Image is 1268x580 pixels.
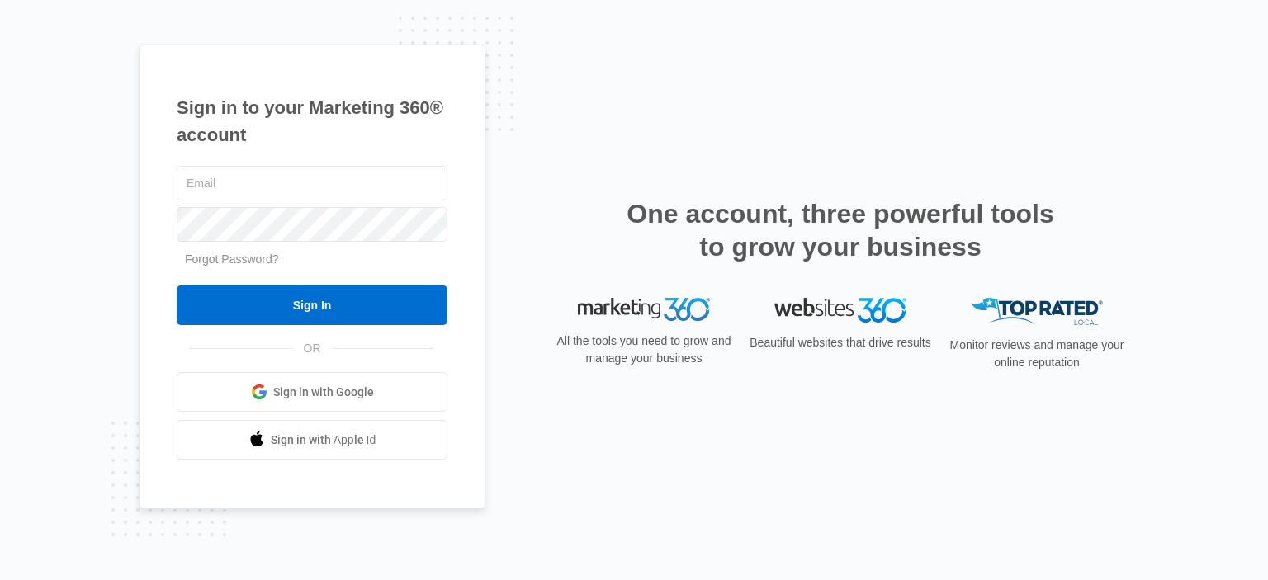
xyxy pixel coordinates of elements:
span: Sign in with Google [273,384,374,401]
h2: One account, three powerful tools to grow your business [622,197,1059,263]
input: Email [177,166,447,200]
p: Beautiful websites that drive results [748,334,933,351]
img: Marketing 360 [578,298,710,321]
span: Sign in with Apple Id [271,431,376,449]
img: Top Rated Local [971,298,1103,325]
a: Sign in with Google [177,372,447,412]
p: Monitor reviews and manage your online reputation [944,337,1129,371]
h1: Sign in to your Marketing 360® account [177,94,447,149]
p: All the tools you need to grow and manage your business [551,332,736,367]
input: Sign In [177,285,447,325]
span: OR [292,340,333,357]
img: Websites 360 [774,298,906,322]
a: Sign in with Apple Id [177,420,447,460]
a: Forgot Password? [185,252,279,266]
